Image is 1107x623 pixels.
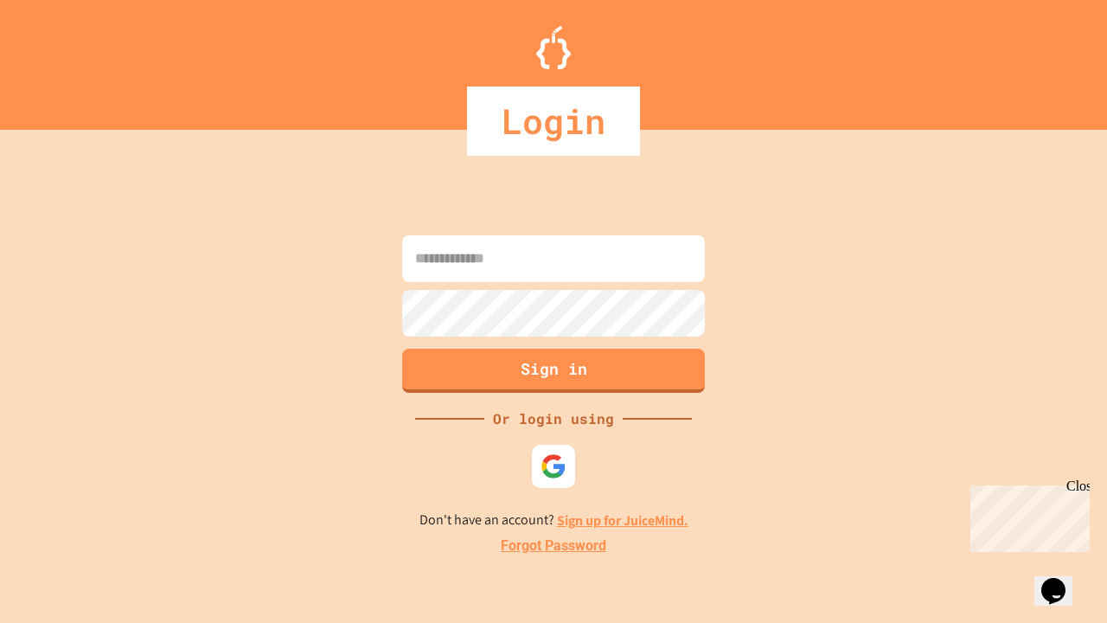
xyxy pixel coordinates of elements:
iframe: chat widget [1034,554,1090,606]
button: Sign in [402,349,705,393]
p: Don't have an account? [419,510,688,531]
img: google-icon.svg [541,453,566,479]
iframe: chat widget [963,478,1090,552]
div: Or login using [484,408,623,429]
a: Sign up for JuiceMind. [557,511,688,530]
a: Forgot Password [501,536,606,556]
div: Login [467,87,640,156]
img: Logo.svg [536,26,571,69]
div: Chat with us now!Close [7,7,119,110]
